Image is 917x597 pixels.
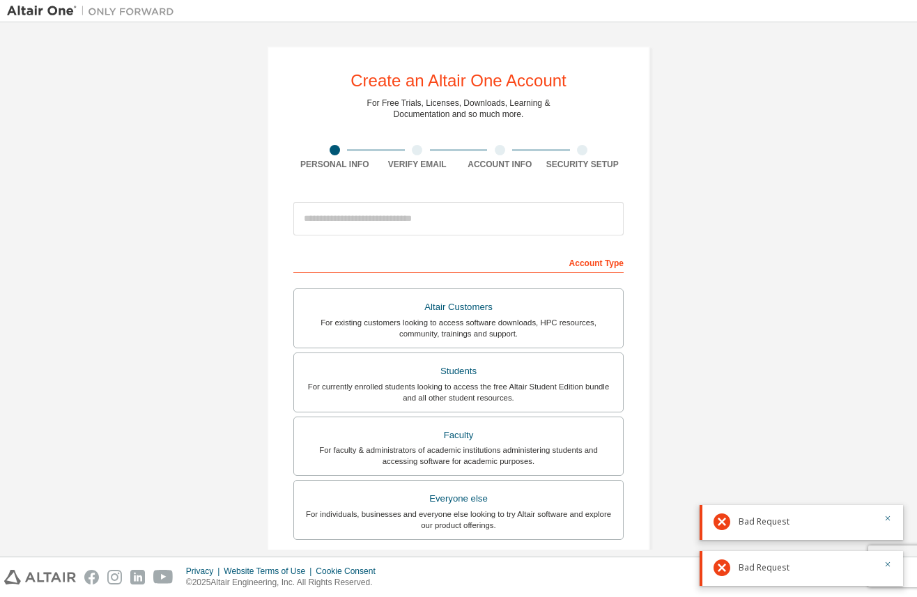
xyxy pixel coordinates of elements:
img: Altair One [7,4,181,18]
div: Security Setup [541,159,624,170]
div: Website Terms of Use [224,566,316,577]
span: Bad Request [739,516,789,527]
div: Altair Customers [302,297,615,317]
div: For currently enrolled students looking to access the free Altair Student Edition bundle and all ... [302,381,615,403]
span: Bad Request [739,562,789,573]
div: Account Info [458,159,541,170]
div: Cookie Consent [316,566,383,577]
img: linkedin.svg [130,570,145,584]
div: Privacy [186,566,224,577]
div: For Free Trials, Licenses, Downloads, Learning & Documentation and so much more. [367,98,550,120]
div: For existing customers looking to access software downloads, HPC resources, community, trainings ... [302,317,615,339]
img: instagram.svg [107,570,122,584]
img: facebook.svg [84,570,99,584]
div: Verify Email [376,159,459,170]
div: Account Type [293,251,624,273]
img: youtube.svg [153,570,174,584]
div: Everyone else [302,489,615,509]
div: For individuals, businesses and everyone else looking to try Altair software and explore our prod... [302,509,615,531]
img: altair_logo.svg [4,570,76,584]
p: © 2025 Altair Engineering, Inc. All Rights Reserved. [186,577,384,589]
div: Create an Altair One Account [350,72,567,89]
div: Personal Info [293,159,376,170]
div: Students [302,362,615,381]
div: For faculty & administrators of academic institutions administering students and accessing softwa... [302,444,615,467]
div: Faculty [302,426,615,445]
